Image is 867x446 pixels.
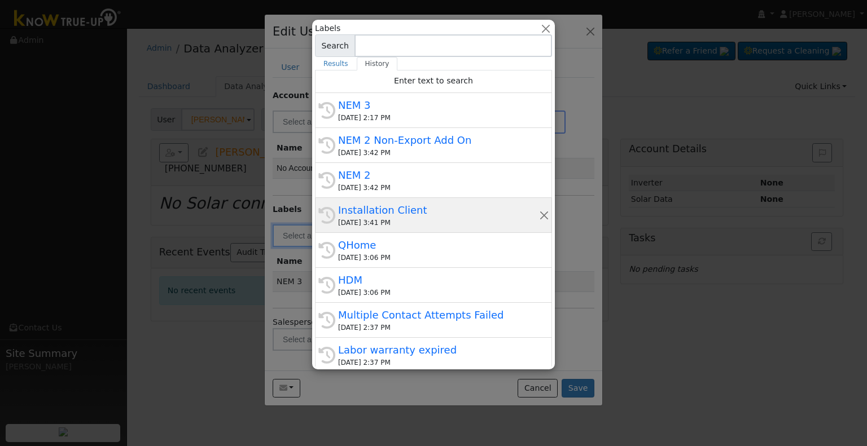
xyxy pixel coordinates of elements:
[338,183,539,193] div: [DATE] 3:42 PM
[338,357,539,368] div: [DATE] 2:37 PM
[318,207,335,224] i: History
[394,76,473,85] span: Enter text to search
[315,57,357,70] a: Results
[315,34,355,57] span: Search
[338,342,539,357] div: Labor warranty expired
[357,57,398,70] a: History
[318,347,335,364] i: History
[338,253,539,263] div: [DATE] 3:06 PM
[338,237,539,253] div: QHome
[338,133,539,148] div: NEM 2 Non-Export Add On
[338,307,539,323] div: Multiple Contact Attempts Failed
[338,202,539,218] div: Installation Client
[338,167,539,183] div: NEM 2
[318,102,335,119] i: History
[539,209,550,221] button: Remove this history
[318,137,335,154] i: History
[338,323,539,333] div: [DATE] 2:37 PM
[318,312,335,329] i: History
[318,242,335,259] i: History
[338,218,539,228] div: [DATE] 3:41 PM
[338,272,539,288] div: HDM
[338,98,539,113] div: NEM 3
[338,113,539,123] div: [DATE] 2:17 PM
[338,148,539,158] div: [DATE] 3:42 PM
[318,172,335,189] i: History
[338,288,539,298] div: [DATE] 3:06 PM
[318,277,335,294] i: History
